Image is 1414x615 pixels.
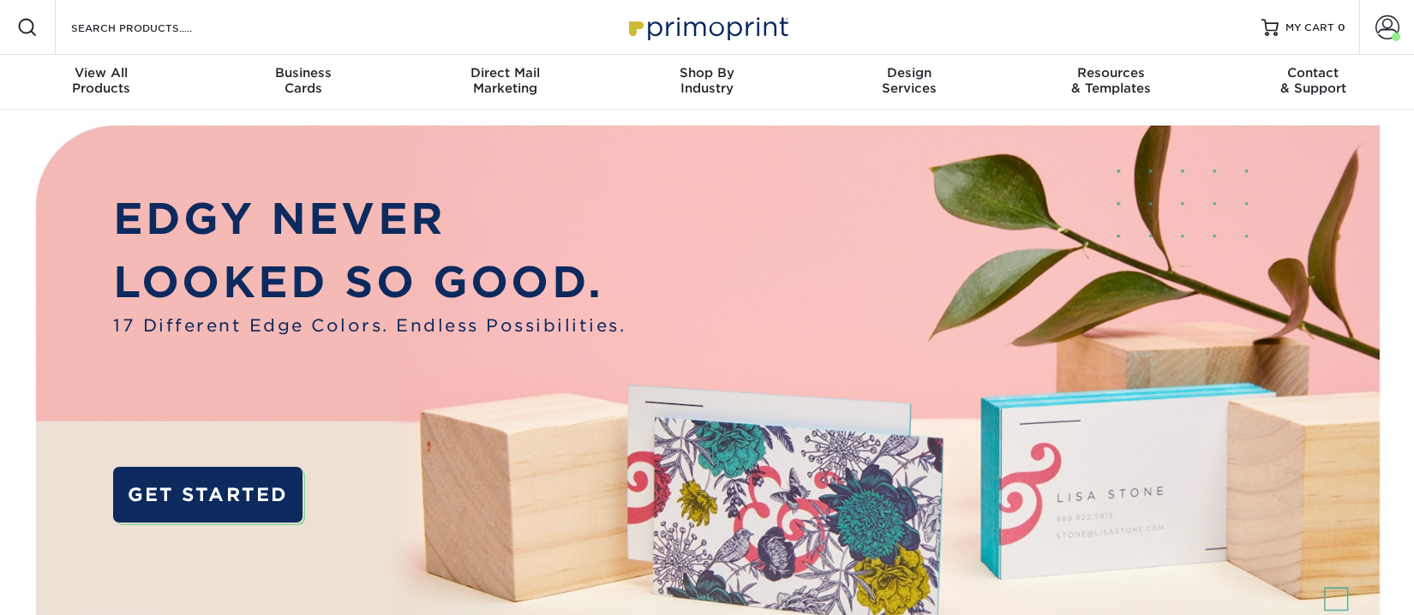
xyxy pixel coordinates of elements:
span: MY CART [1285,21,1334,35]
div: & Templates [1010,65,1213,96]
span: Direct Mail [404,65,606,81]
div: Industry [606,65,808,96]
a: DesignServices [808,55,1010,110]
span: Design [808,65,1010,81]
input: SEARCH PRODUCTS..... [69,17,237,38]
a: Shop ByIndustry [606,55,808,110]
span: Resources [1010,65,1213,81]
a: Resources& Templates [1010,55,1213,110]
span: 17 Different Edge Colors. Endless Possibilities. [113,313,626,339]
a: Direct MailMarketing [404,55,606,110]
span: Contact [1212,65,1414,81]
img: Primoprint [621,9,793,45]
p: LOOKED SO GOOD. [113,250,626,313]
div: Services [808,65,1010,96]
a: Contact& Support [1212,55,1414,110]
div: Marketing [404,65,606,96]
p: EDGY NEVER [113,187,626,250]
div: & Support [1212,65,1414,96]
a: GET STARTED [113,467,303,522]
span: Business [202,65,404,81]
span: 0 [1338,21,1345,33]
a: BusinessCards [202,55,404,110]
div: Cards [202,65,404,96]
span: Shop By [606,65,808,81]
